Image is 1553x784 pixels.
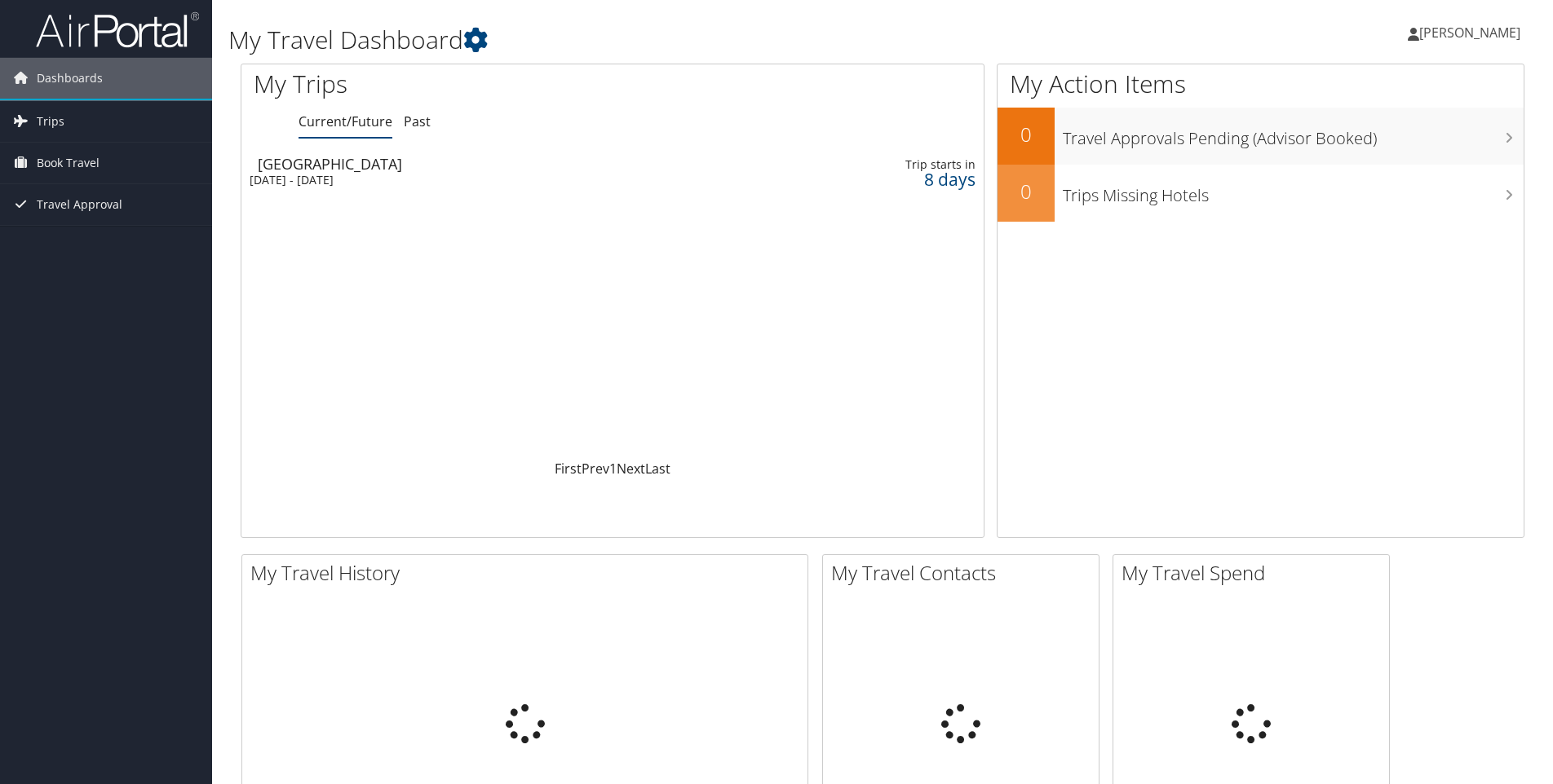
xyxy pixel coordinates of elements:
a: 0Trips Missing Hotels [998,165,1524,222]
h2: My Travel Spend [1122,559,1389,587]
span: Book Travel [37,143,100,183]
h2: My Travel History [250,559,807,587]
div: Trip starts in [812,157,976,172]
a: Prev [582,460,609,478]
a: Current/Future [299,112,392,130]
a: Next [617,460,645,478]
a: 1 [609,460,617,478]
h2: My Travel Contacts [831,559,1099,587]
h3: Travel Approvals Pending (Advisor Booked) [1063,119,1524,150]
a: Last [645,460,670,478]
span: Travel Approval [37,184,122,225]
a: Past [404,112,431,130]
h2: 0 [998,121,1055,148]
h1: My Travel Dashboard [228,23,1100,57]
a: [PERSON_NAME] [1408,8,1537,57]
h3: Trips Missing Hotels [1063,176,1524,207]
div: 8 days [812,172,976,187]
h1: My Action Items [998,67,1524,101]
span: Dashboards [37,58,103,99]
a: 0Travel Approvals Pending (Advisor Booked) [998,108,1524,165]
span: [PERSON_NAME] [1419,24,1520,42]
h1: My Trips [254,67,662,101]
div: [DATE] - [DATE] [250,173,713,187]
img: airportal-logo.png [36,11,199,49]
h2: 0 [998,178,1055,205]
a: First [555,460,582,478]
div: [GEOGRAPHIC_DATA] [258,156,721,171]
span: Trips [37,101,64,142]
